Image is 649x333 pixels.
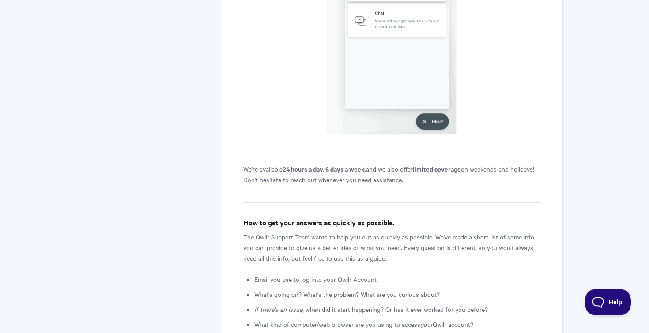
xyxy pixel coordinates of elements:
[283,164,366,173] strong: 24 hours a day, 6 days a week,
[254,274,540,284] li: Email you use to log into your Qwilr Account
[254,289,540,299] li: What's going on? What's the problem? What are you curious about?
[243,164,540,185] p: We're available and we also offer on weekends and holidays! Don't hesitate to reach out whenever ...
[420,320,433,329] em: your
[254,305,302,314] em: If there's an issue
[243,217,540,228] h4: How to get your answers as quickly as possible.
[585,289,631,315] iframe: Toggle Customer Support
[243,232,540,263] p: The Qwilr Support Team wants to help you out as quickly as possible. We've made a short list of s...
[254,304,540,314] li: , when did it start happening? Or has it ever worked for you before?
[254,319,540,329] li: What kind of computer/web browser are you using to access Qwilr account?
[413,164,461,173] strong: limited coverage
